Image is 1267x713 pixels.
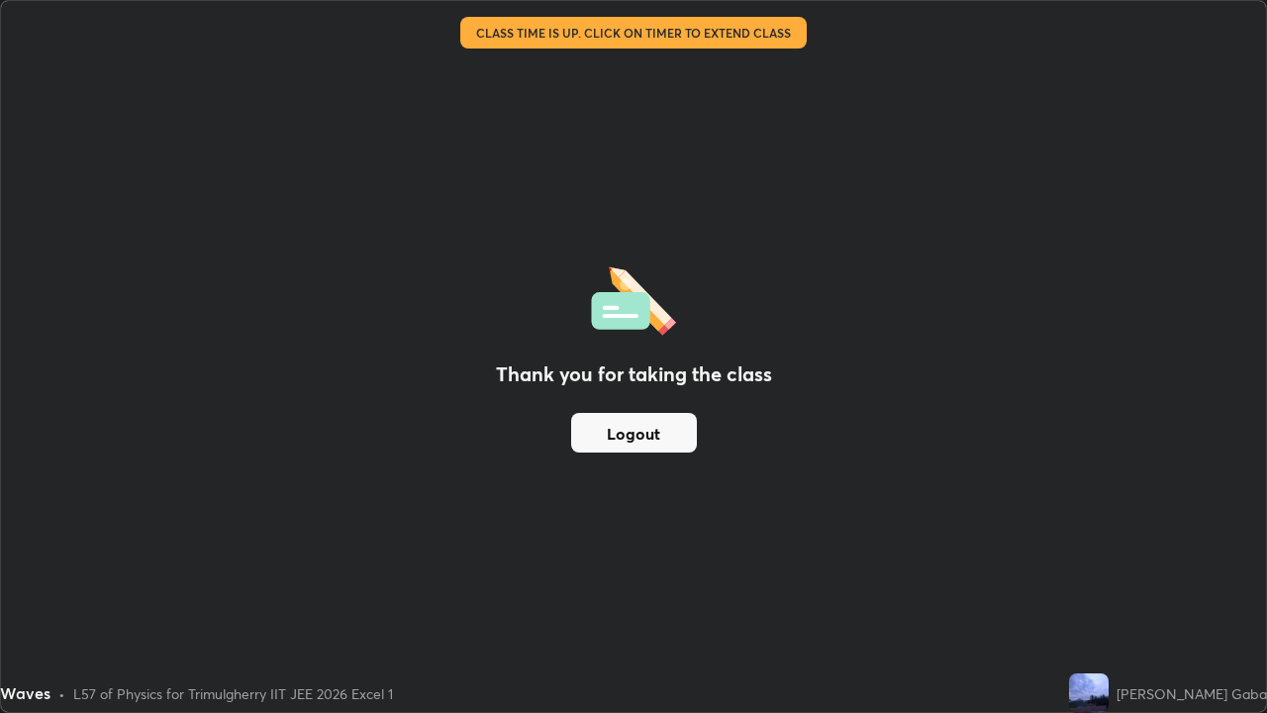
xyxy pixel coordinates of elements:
img: ee2751fcab3e493bb05435c8ccc7e9b6.jpg [1069,673,1109,713]
button: Logout [571,413,697,453]
div: • [58,683,65,704]
img: offlineFeedback.1438e8b3.svg [591,260,676,336]
div: L57 of Physics for Trimulgherry IIT JEE 2026 Excel 1 [73,683,393,704]
div: [PERSON_NAME] Gaba [1117,683,1267,704]
h2: Thank you for taking the class [496,359,772,389]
